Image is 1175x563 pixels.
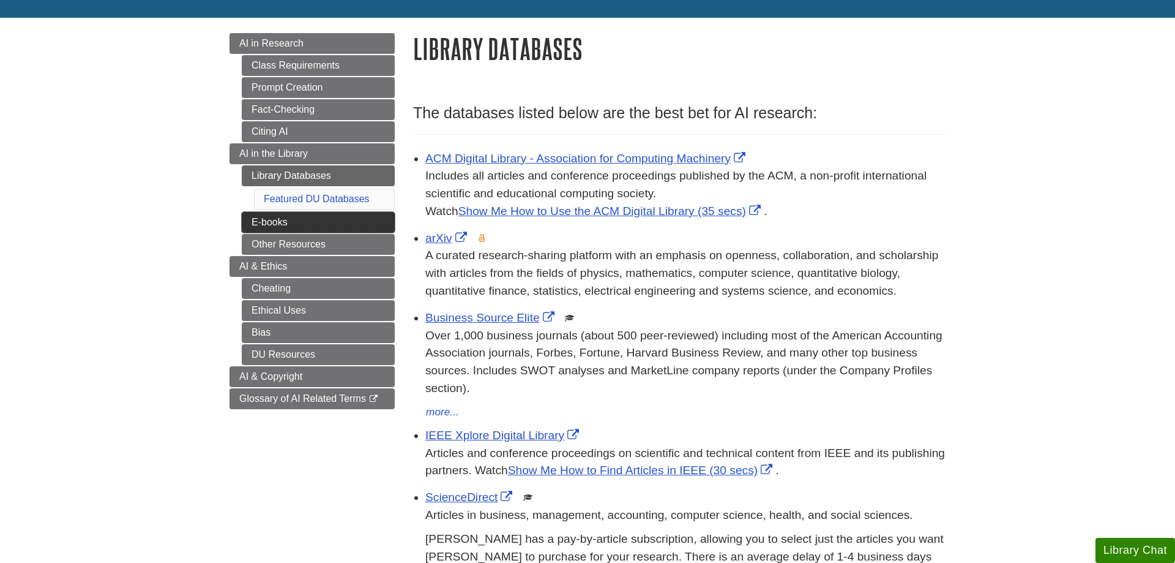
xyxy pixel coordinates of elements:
[242,55,395,76] a: Class Requirements
[242,165,395,186] a: Library Databases
[458,205,764,217] a: Link opens in new window
[242,99,395,120] a: Fact-Checking
[425,311,558,324] a: Link opens in new window
[264,194,370,204] a: Featured DU Databases
[425,327,946,398] p: Over 1,000 business journals (about 500 peer-reviewed) including most of the American Accounting ...
[1095,538,1175,563] button: Library Chat
[523,493,533,502] img: Scholarly or Peer Reviewed
[239,261,287,271] span: AI & Ethics
[425,429,582,442] a: Link opens in new window
[425,507,946,524] p: Articles in business, management, accounting, computer science, health, and social sciences.
[413,104,946,122] h3: The databases listed below are the best bet for AI research:
[425,167,946,220] p: Includes all articles and conference proceedings published by the ACM, a non-profit international...
[229,256,395,277] a: AI & Ethics
[425,404,460,421] button: more...
[242,344,395,365] a: DU Resources
[239,393,366,404] span: Glossary of AI Related Terms
[477,233,487,243] img: Open Access
[229,33,395,54] a: AI in Research
[242,300,395,321] a: Ethical Uses
[242,77,395,98] a: Prompt Creation
[242,212,395,233] a: E-books
[229,366,395,387] a: AI & Copyright
[425,445,946,480] p: Articles and conference proceedings on scientific and technical content from IEEE and its publish...
[229,33,395,409] div: Guide Page Menu
[425,152,748,165] a: Link opens in new window
[425,247,946,300] p: A curated research-sharing platform with an emphasis on openness, collaboration, and scholarship ...
[425,232,470,244] a: Link opens in new window
[242,234,395,255] a: Other Resources
[229,388,395,409] a: Glossary of AI Related Terms
[229,143,395,164] a: AI in the Library
[239,38,304,48] span: AI in Research
[413,33,946,64] h1: Library Databases
[425,491,515,504] a: Link opens in new window
[242,278,395,299] a: Cheating
[242,121,395,142] a: Citing AI
[508,464,775,477] a: Link opens in new window
[239,148,308,159] span: AI in the Library
[368,395,379,403] i: This link opens in a new window
[565,313,575,323] img: Scholarly or Peer Reviewed
[242,322,395,343] a: Bias
[239,371,302,382] span: AI & Copyright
